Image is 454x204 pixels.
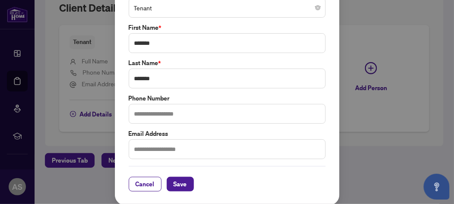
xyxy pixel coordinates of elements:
label: Email Address [129,129,326,138]
label: Last Name [129,58,326,68]
button: Cancel [129,177,162,191]
button: Save [167,177,194,191]
span: Save [174,177,187,191]
span: Cancel [136,177,155,191]
label: Phone Number [129,94,326,103]
span: close-circle [315,5,321,10]
button: Open asap [424,174,450,200]
label: First Name [129,23,326,32]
